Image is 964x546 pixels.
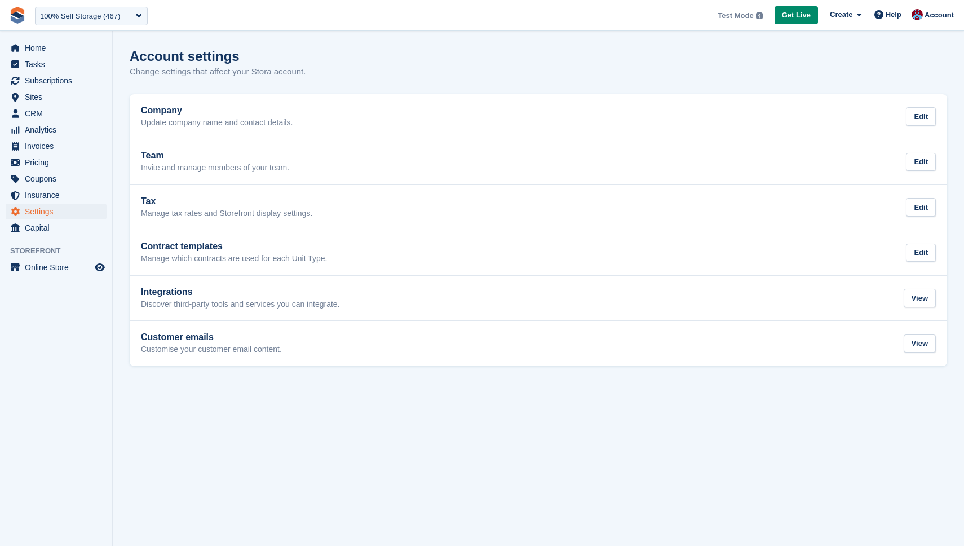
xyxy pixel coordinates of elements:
[25,40,92,56] span: Home
[6,56,107,72] a: menu
[25,73,92,89] span: Subscriptions
[130,65,306,78] p: Change settings that affect your Stora account.
[6,220,107,236] a: menu
[93,261,107,274] a: Preview store
[6,105,107,121] a: menu
[130,94,947,139] a: Company Update company name and contact details. Edit
[25,105,92,121] span: CRM
[40,11,120,22] div: 100% Self Storage (467)
[6,122,107,138] a: menu
[25,89,92,105] span: Sites
[25,259,92,275] span: Online Store
[6,40,107,56] a: menu
[130,139,947,184] a: Team Invite and manage members of your team. Edit
[130,230,947,275] a: Contract templates Manage which contracts are used for each Unit Type. Edit
[141,254,327,264] p: Manage which contracts are used for each Unit Type.
[10,245,112,257] span: Storefront
[775,6,818,25] a: Get Live
[830,9,852,20] span: Create
[925,10,954,21] span: Account
[25,204,92,219] span: Settings
[141,345,282,355] p: Customise your customer email content.
[906,244,936,262] div: Edit
[9,7,26,24] img: stora-icon-8386f47178a22dfd0bd8f6a31ec36ba5ce8667c1dd55bd0f319d3a0aa187defe.svg
[6,138,107,154] a: menu
[25,56,92,72] span: Tasks
[906,198,936,217] div: Edit
[756,12,763,19] img: icon-info-grey-7440780725fd019a000dd9b08b2336e03edf1995a4989e88bcd33f0948082b44.svg
[25,122,92,138] span: Analytics
[904,289,936,307] div: View
[718,10,753,21] span: Test Mode
[25,138,92,154] span: Invoices
[6,187,107,203] a: menu
[141,196,312,206] h2: Tax
[906,107,936,126] div: Edit
[141,105,293,116] h2: Company
[6,73,107,89] a: menu
[6,155,107,170] a: menu
[906,153,936,171] div: Edit
[904,334,936,353] div: View
[25,171,92,187] span: Coupons
[130,276,947,321] a: Integrations Discover third-party tools and services you can integrate. View
[25,155,92,170] span: Pricing
[6,89,107,105] a: menu
[25,187,92,203] span: Insurance
[886,9,901,20] span: Help
[141,332,282,342] h2: Customer emails
[912,9,923,20] img: David Hughes
[6,204,107,219] a: menu
[782,10,811,21] span: Get Live
[141,241,327,252] h2: Contract templates
[141,287,340,297] h2: Integrations
[6,259,107,275] a: menu
[130,321,947,366] a: Customer emails Customise your customer email content. View
[25,220,92,236] span: Capital
[141,163,289,173] p: Invite and manage members of your team.
[141,300,340,310] p: Discover third-party tools and services you can integrate.
[6,171,107,187] a: menu
[130,49,240,64] h1: Account settings
[141,209,312,219] p: Manage tax rates and Storefront display settings.
[141,118,293,128] p: Update company name and contact details.
[141,151,289,161] h2: Team
[130,185,947,230] a: Tax Manage tax rates and Storefront display settings. Edit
